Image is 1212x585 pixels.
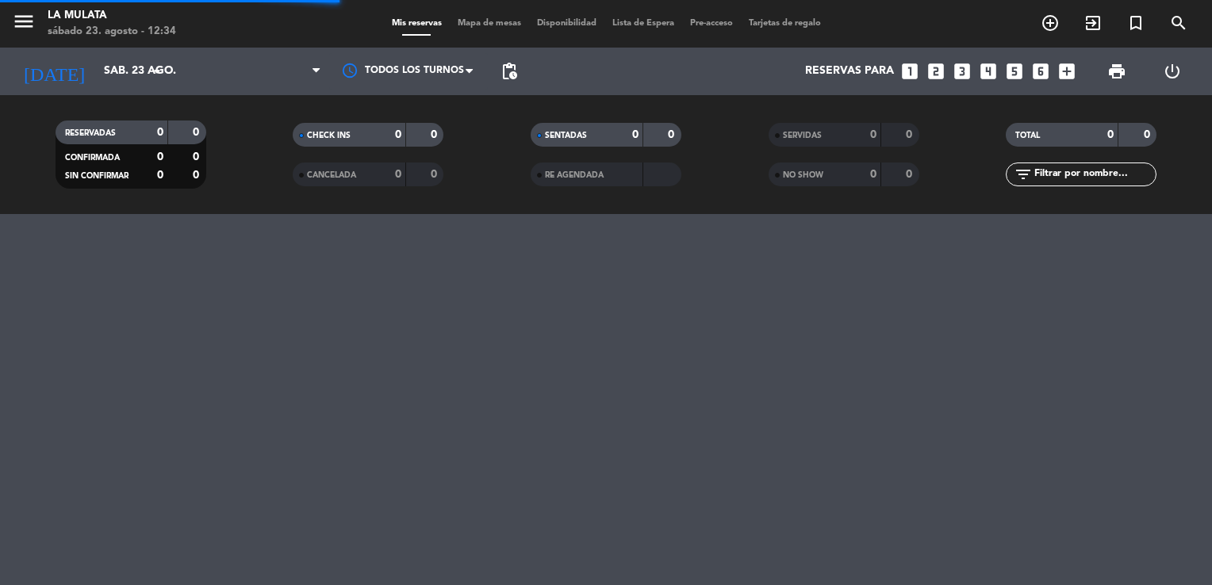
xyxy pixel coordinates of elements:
strong: 0 [157,127,163,138]
strong: 0 [193,127,202,138]
strong: 0 [632,129,639,140]
strong: 0 [431,129,440,140]
i: looks_5 [1004,61,1025,82]
div: La Mulata [48,8,176,24]
i: power_settings_new [1163,62,1182,81]
span: Disponibilidad [529,19,604,28]
span: Mapa de mesas [450,19,529,28]
strong: 0 [1144,129,1153,140]
button: menu [12,10,36,39]
span: CANCELADA [307,171,356,179]
i: arrow_drop_down [148,62,167,81]
i: looks_one [899,61,920,82]
span: Tarjetas de regalo [741,19,829,28]
i: turned_in_not [1126,13,1145,32]
strong: 0 [1107,129,1114,140]
span: Pre-acceso [682,19,741,28]
strong: 0 [668,129,677,140]
i: filter_list [1014,165,1033,184]
i: add_box [1057,61,1077,82]
span: CONFIRMADA [65,154,120,162]
span: RE AGENDADA [545,171,604,179]
strong: 0 [193,170,202,181]
i: looks_3 [952,61,972,82]
strong: 0 [157,151,163,162]
i: search [1169,13,1188,32]
span: pending_actions [500,62,519,81]
strong: 0 [157,170,163,181]
i: [DATE] [12,54,96,89]
span: Mis reservas [384,19,450,28]
span: Lista de Espera [604,19,682,28]
span: Reservas para [805,65,894,78]
i: looks_two [926,61,946,82]
i: menu [12,10,36,33]
span: CHECK INS [307,132,351,140]
i: looks_6 [1030,61,1051,82]
span: SENTADAS [545,132,587,140]
div: LOG OUT [1145,48,1200,95]
strong: 0 [870,169,876,180]
strong: 0 [906,169,915,180]
strong: 0 [906,129,915,140]
strong: 0 [870,129,876,140]
strong: 0 [193,151,202,162]
span: RESERVADAS [65,129,116,137]
i: looks_4 [978,61,999,82]
span: TOTAL [1015,132,1040,140]
input: Filtrar por nombre... [1033,166,1156,183]
i: add_circle_outline [1041,13,1060,32]
div: sábado 23. agosto - 12:34 [48,24,176,40]
strong: 0 [431,169,440,180]
span: NO SHOW [783,171,823,179]
span: SIN CONFIRMAR [65,172,128,180]
i: exit_to_app [1084,13,1103,32]
strong: 0 [395,169,401,180]
span: print [1107,62,1126,81]
strong: 0 [395,129,401,140]
span: SERVIDAS [783,132,822,140]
